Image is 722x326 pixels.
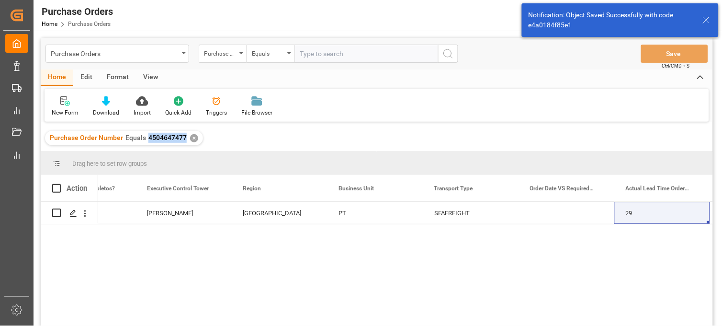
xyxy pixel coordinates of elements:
div: Purchase Orders [51,47,179,59]
span: Drag here to set row groups [72,160,147,167]
div: Purchase Orders [42,4,113,19]
div: New Form [52,108,79,117]
div: [PERSON_NAME] [147,202,220,224]
div: View [136,70,165,86]
div: Action [67,184,87,193]
div: [GEOGRAPHIC_DATA] [243,202,316,224]
input: Type to search [294,45,438,63]
button: open menu [247,45,294,63]
span: Order Date VS Required Date [530,185,594,192]
div: Home [41,70,73,86]
div: PT [327,202,423,224]
div: Equals [252,47,284,58]
span: Actual Lead Time Order VS Confirm [626,185,690,192]
span: Business Unit [338,185,374,192]
div: Format [100,70,136,86]
div: Triggers [206,108,227,117]
button: open menu [199,45,247,63]
div: Import [134,108,151,117]
div: Edit [73,70,100,86]
button: open menu [45,45,189,63]
button: Save [641,45,708,63]
div: SEAFREIGHT [434,202,507,224]
div: Download [93,108,119,117]
div: Purchase Order Number [204,47,237,58]
div: File Browser [241,108,272,117]
div: Press SPACE to select this row. [41,202,98,224]
a: Home [42,21,57,27]
div: 29 [614,202,710,224]
span: Purchase Order Number [50,134,123,141]
button: search button [438,45,458,63]
span: 4504647477 [148,134,187,141]
span: Transport Type [434,185,473,192]
div: ✕ [190,134,198,142]
span: Ctrl/CMD + S [662,62,690,70]
div: Quick Add [165,108,192,117]
span: Executive Control Tower [147,185,209,192]
span: Equals [125,134,146,141]
span: Region [243,185,261,192]
div: Notification: Object Saved Successfully with code e4a0184f85e1 [529,10,693,30]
